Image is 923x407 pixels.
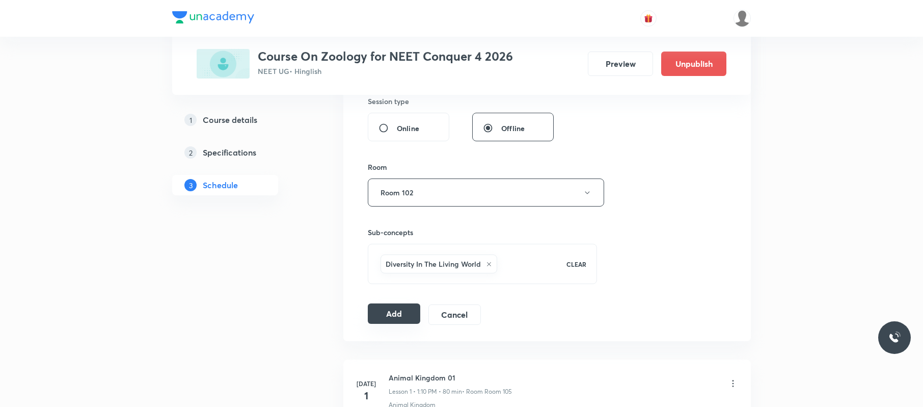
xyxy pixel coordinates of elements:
[258,49,513,64] h3: Course On Zoology for NEET Conquer 4 2026
[368,179,604,207] button: Room 102
[734,10,751,27] img: aadi Shukla
[389,387,462,396] p: Lesson 1 • 1:10 PM • 80 min
[172,11,254,23] img: Company Logo
[462,387,512,396] p: • Room Room 105
[428,304,481,325] button: Cancel
[203,114,257,126] h5: Course details
[644,14,653,23] img: avatar
[356,388,376,403] h4: 1
[368,96,409,107] h6: Session type
[588,52,653,76] button: Preview
[368,227,597,238] h6: Sub-concepts
[386,259,481,269] h6: Diversity In The Living World
[258,66,513,77] p: NEET UG • Hinglish
[203,179,238,191] h5: Schedule
[197,49,250,79] img: 77F610EF-9F9E-4104-89A5-CF8D4E636BA3_plus.png
[640,10,657,27] button: avatar
[888,332,901,344] img: ttu
[356,379,376,388] h6: [DATE]
[661,52,726,76] button: Unpublish
[172,11,254,26] a: Company Logo
[566,260,586,269] p: CLEAR
[501,123,525,134] span: Offline
[184,114,197,126] p: 1
[368,303,420,324] button: Add
[172,110,311,130] a: 1Course details
[389,372,512,383] h6: Animal Kingdom 01
[203,146,256,159] h5: Specifications
[184,146,197,159] p: 2
[368,162,387,172] h6: Room
[184,179,197,191] p: 3
[172,142,311,163] a: 2Specifications
[397,123,419,134] span: Online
